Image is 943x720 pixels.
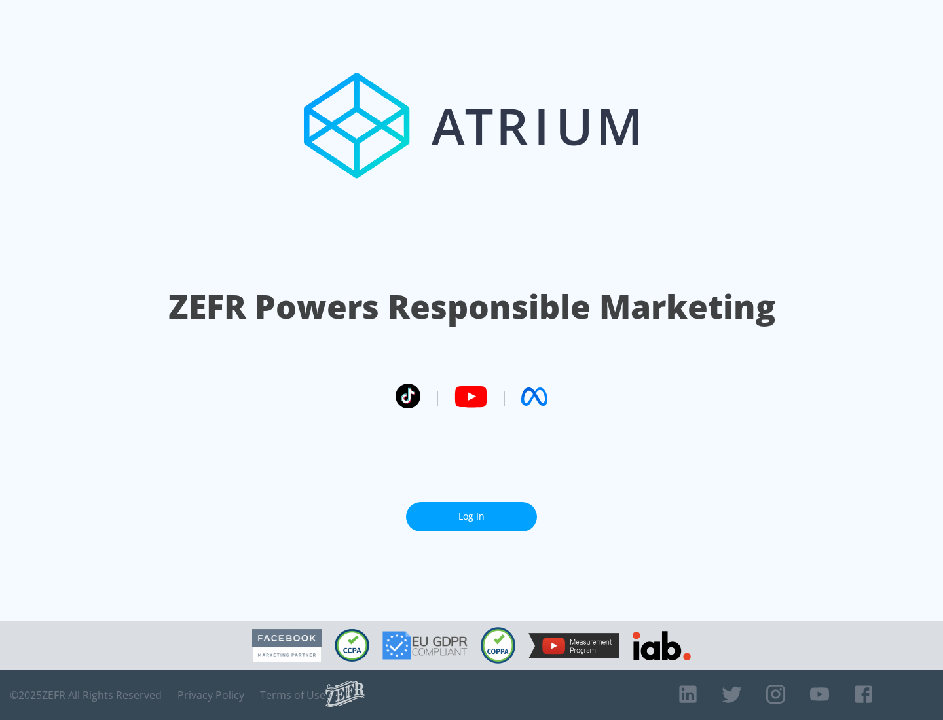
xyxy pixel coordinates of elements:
img: CCPA Compliant [335,629,369,662]
a: Terms of Use [260,689,325,702]
h1: ZEFR Powers Responsible Marketing [168,284,775,329]
img: IAB [633,631,691,660]
img: YouTube Measurement Program [528,633,619,658]
a: Log In [406,502,537,531]
span: © 2025 ZEFR All Rights Reserved [10,689,162,702]
img: Facebook Marketing Partner [252,629,322,662]
span: | [434,387,441,406]
img: COPPA Compliant [481,627,515,664]
a: Privacy Policy [177,689,244,702]
span: | [500,387,508,406]
img: GDPR Compliant [382,631,468,660]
